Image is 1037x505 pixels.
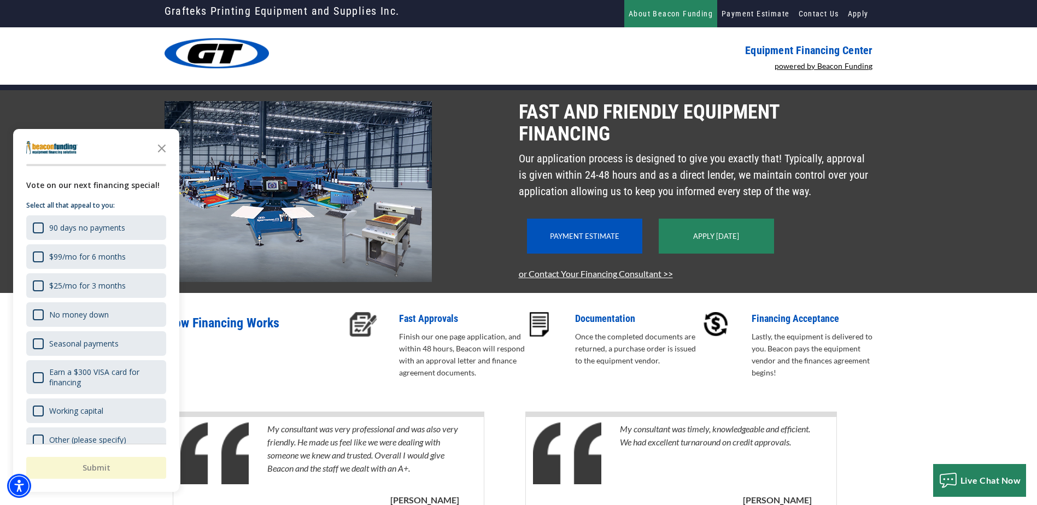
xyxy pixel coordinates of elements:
[165,38,269,68] img: logo
[49,406,103,416] div: Working capital
[180,422,249,484] img: Quotes
[519,101,873,145] p: Fast and Friendly Equipment Financing
[399,331,525,379] p: Finish our one page application, and within 48 hours, Beacon will respond with an approval letter...
[933,464,1027,497] button: Live Chat Now
[267,422,459,488] p: My consultant was very professional and was also very friendly. He made us feel like we were deal...
[743,495,812,505] b: [PERSON_NAME]
[399,312,525,325] p: Fast Approvals
[349,312,377,337] img: Fast Approvals
[49,367,160,387] div: Earn a $300 VISA card for financing
[49,338,119,349] div: Seasonal payments
[26,302,166,327] div: No money down
[26,360,166,394] div: Earn a $300 VISA card for financing
[49,251,126,262] div: $99/mo for 6 months
[550,232,619,240] a: Payment Estimate
[533,422,601,484] img: Quotes
[519,150,873,199] p: Our application process is designed to give you exactly that! Typically, approval is given within...
[693,232,739,240] a: Apply [DATE]
[775,61,873,71] a: powered by Beacon Funding - open in a new tab
[26,200,166,211] p: Select all that appeal to you:
[26,427,166,452] div: Other (please specify)
[7,474,31,498] div: Accessibility Menu
[620,422,812,488] p: My consultant was timely, knowledgeable and efficient. We had excellent turnaround on credit appr...
[26,244,166,269] div: $99/mo for 6 months
[26,398,166,423] div: Working capital
[519,268,673,279] a: or Contact Your Financing Consultant >>
[575,331,701,367] p: Once the completed documents are returned, a purchase order is issued to the equipment vendor.
[752,312,878,325] p: Financing Acceptance
[49,309,109,320] div: No money down
[26,457,166,479] button: Submit
[13,129,179,492] div: Survey
[390,495,459,505] b: [PERSON_NAME]
[960,475,1021,485] span: Live Chat Now
[26,331,166,356] div: Seasonal payments
[49,280,126,291] div: $25/mo for 3 months
[525,44,873,57] p: Equipment Financing Center
[752,331,878,379] p: Lastly, the equipment is delivered to you. Beacon pays the equipment vendor and the finances agre...
[26,179,166,191] div: Vote on our next financing special!
[166,312,343,348] p: How Financing Works
[49,222,125,233] div: 90 days no payments
[530,312,549,337] img: Documentation
[151,137,173,158] button: Close the survey
[26,141,78,154] img: Company logo
[26,273,166,298] div: $25/mo for 3 months
[49,434,126,445] div: Other (please specify)
[26,215,166,240] div: 90 days no payments
[575,312,701,325] p: Documentation
[165,2,400,20] a: Grafteks Printing Equipment and Supplies Inc.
